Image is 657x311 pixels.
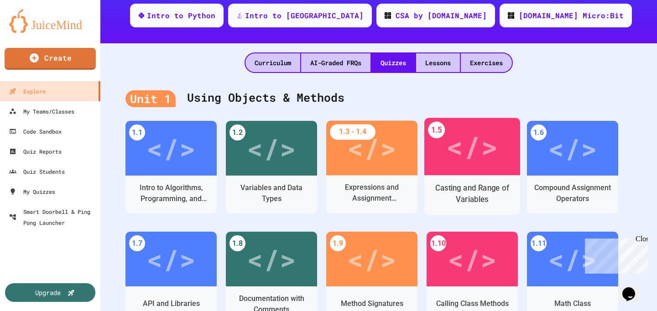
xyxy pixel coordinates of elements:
img: CODE_logo_RGB.png [385,12,391,19]
div: Curriculum [245,53,300,72]
div: 1.11 [531,235,547,251]
div: Quiz Students [9,166,65,177]
div: Quizzes [371,53,415,72]
iframe: chat widget [581,235,648,274]
div: Exercises [461,53,512,72]
div: </> [247,128,296,169]
div: Lessons [416,53,460,72]
div: 1.5 [428,122,445,139]
div: </> [347,238,396,280]
div: [DOMAIN_NAME] Micro:Bit [519,10,624,21]
div: 1.3 - 1.4 [330,124,375,140]
div: </> [548,238,597,280]
div: Quiz Reports [9,146,62,157]
img: logo-orange.svg [9,9,91,33]
div: Calling Class Methods [436,298,509,309]
div: Casting and Range of Variables [432,182,513,205]
div: </> [347,128,396,169]
a: Create [5,48,96,70]
div: </> [548,128,597,169]
div: My Quizzes [9,186,55,197]
div: Intro to [GEOGRAPHIC_DATA] [245,10,364,21]
div: Intro to Python [147,10,215,21]
div: 1.7 [129,235,145,251]
div: Upgrade [35,288,61,297]
div: AI-Graded FRQs [301,53,370,72]
div: Using Objects & Methods [125,80,632,116]
div: 1.8 [229,235,245,251]
div: 1.1 [129,124,145,140]
div: </> [446,125,498,168]
img: CODE_logo_RGB.png [508,12,514,19]
div: </> [146,128,196,169]
div: 1.6 [531,124,547,140]
div: Unit 1 [125,90,176,108]
div: </> [247,238,296,280]
iframe: chat widget [619,275,648,302]
div: Code Sandbox [9,126,62,137]
div: Chat with us now!Close [4,4,63,58]
div: Intro to Algorithms, Programming, and Compilers [132,182,210,204]
div: 1.2 [229,124,245,140]
div: Compound Assignment Operators [534,182,611,204]
div: 1.10 [430,235,446,251]
div: Expressions and Assignment Statements [333,182,411,204]
div: Explore [9,86,46,97]
div: Math Class [554,298,591,309]
div: API and Libraries [143,298,200,309]
div: Smart Doorbell & Ping Pong Launcher [9,206,97,228]
div: </> [146,238,196,280]
div: CSA by [DOMAIN_NAME] [396,10,487,21]
div: Variables and Data Types [233,182,310,204]
div: Method Signatures [341,298,403,309]
div: 1.9 [330,235,346,251]
div: My Teams/Classes [9,106,74,117]
div: </> [448,238,497,280]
